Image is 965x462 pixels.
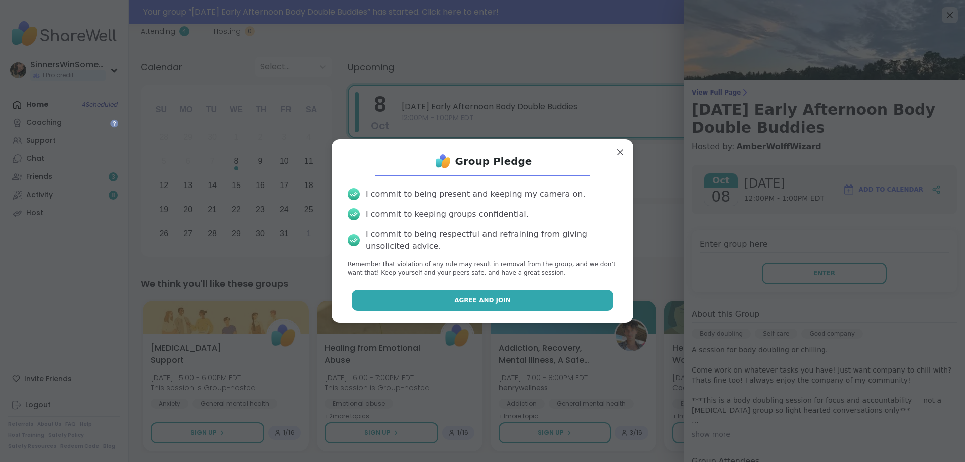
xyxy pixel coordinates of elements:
[454,296,511,305] span: Agree and Join
[110,119,118,127] iframe: Spotlight
[348,260,617,278] p: Remember that violation of any rule may result in removal from the group, and we don’t want that!...
[352,290,614,311] button: Agree and Join
[366,208,529,220] div: I commit to keeping groups confidential.
[366,228,617,252] div: I commit to being respectful and refraining from giving unsolicited advice.
[366,188,585,200] div: I commit to being present and keeping my camera on.
[433,151,453,171] img: ShareWell Logo
[455,154,532,168] h1: Group Pledge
